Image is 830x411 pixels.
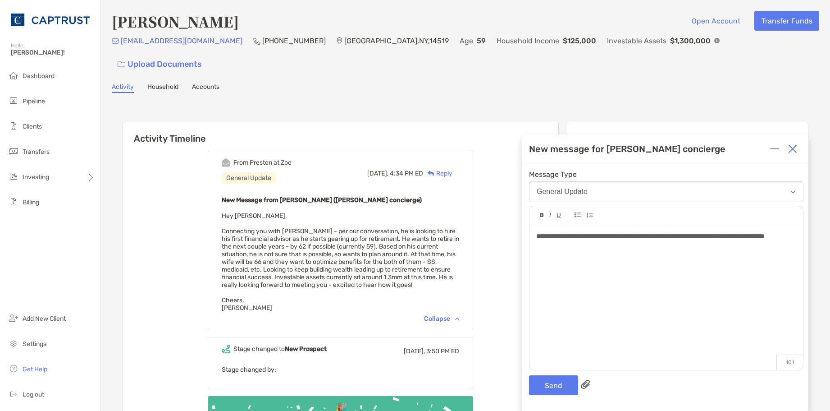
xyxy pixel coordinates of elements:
[23,365,47,373] span: Get Help
[112,83,134,93] a: Activity
[222,196,422,204] b: New Message from [PERSON_NAME] ([PERSON_NAME] concierge)
[586,212,593,218] img: Editor control icon
[222,172,276,184] div: General Update
[147,83,178,93] a: Household
[285,345,327,353] b: New Prospect
[222,158,230,167] img: Event icon
[477,35,486,46] p: 59
[337,37,342,45] img: Location Icon
[770,144,779,153] img: Expand or collapse
[424,315,459,323] div: Collapse
[423,169,452,178] div: Reply
[112,38,119,44] img: Email Icon
[8,120,19,131] img: clients icon
[455,317,459,320] img: Chevron icon
[222,212,459,312] span: Hey [PERSON_NAME], Connecting you with [PERSON_NAME] - per our conversation, he is looking to hir...
[23,173,49,181] span: Investing
[776,355,803,370] p: 101
[23,315,66,323] span: Add New Client
[112,11,239,32] h4: [PERSON_NAME]
[754,11,819,31] button: Transfer Funds
[11,49,95,56] span: [PERSON_NAME]!
[684,11,747,31] button: Open Account
[428,171,434,176] img: Reply icon
[670,35,711,46] p: $1,300,000
[8,196,19,207] img: billing icon
[112,55,208,74] a: Upload Documents
[23,199,39,206] span: Billing
[253,37,260,45] img: Phone Icon
[426,347,459,355] span: 3:50 PM ED
[404,347,425,355] span: [DATE],
[23,97,45,105] span: Pipeline
[8,70,19,81] img: dashboard icon
[8,338,19,349] img: settings icon
[222,345,230,353] img: Event icon
[563,35,596,46] p: $125,000
[23,340,46,348] span: Settings
[390,170,423,177] span: 4:34 PM ED
[23,72,55,80] span: Dashboard
[549,213,551,217] img: Editor control icon
[233,345,327,353] div: Stage changed to
[23,123,42,130] span: Clients
[344,35,449,46] p: [GEOGRAPHIC_DATA] , NY , 14519
[790,190,796,194] img: Open dropdown arrow
[575,212,581,217] img: Editor control icon
[192,83,219,93] a: Accounts
[262,35,326,46] p: [PHONE_NUMBER]
[460,35,473,46] p: Age
[788,144,797,153] img: Close
[540,213,544,217] img: Editor control icon
[23,148,50,156] span: Transfers
[123,122,558,144] h6: Activity Timeline
[8,171,19,182] img: investing icon
[607,35,666,46] p: Investable Assets
[556,213,561,218] img: Editor control icon
[529,170,803,179] span: Message Type
[8,388,19,399] img: logout icon
[8,146,19,157] img: transfers icon
[574,133,801,144] p: Meeting Details
[537,188,588,196] div: General Update
[233,159,292,166] div: From Preston at Zoe
[222,364,459,375] p: Stage changed by:
[8,95,19,106] img: pipeline icon
[497,35,559,46] p: Household Income
[23,391,44,398] span: Log out
[367,170,388,177] span: [DATE],
[11,4,90,36] img: CAPTRUST Logo
[529,143,725,154] div: New message for [PERSON_NAME] concierge
[121,35,242,46] p: [EMAIL_ADDRESS][DOMAIN_NAME]
[8,313,19,323] img: add_new_client icon
[714,38,720,43] img: Info Icon
[529,375,578,395] button: Send
[529,181,803,202] button: General Update
[581,380,590,389] img: paperclip attachments
[8,363,19,374] img: get-help icon
[118,61,125,68] img: button icon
